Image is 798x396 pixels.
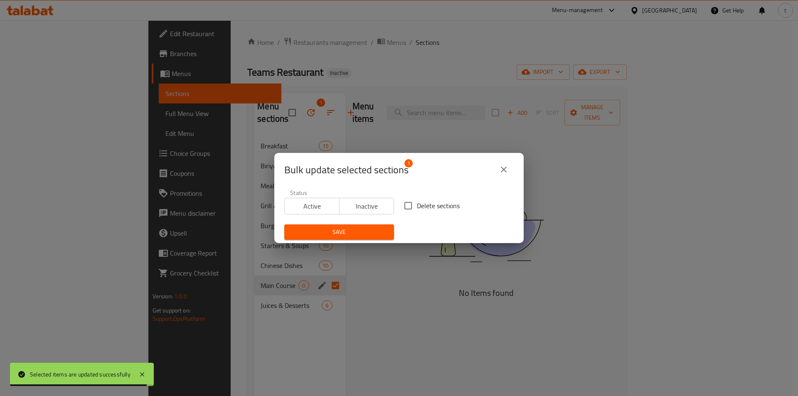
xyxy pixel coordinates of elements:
[288,200,336,212] span: Active
[284,163,409,177] span: Selected section count
[494,160,514,180] button: close
[284,224,394,240] button: Save
[284,198,340,214] button: Active
[417,201,460,211] span: Delete sections
[30,370,131,379] div: Selected items are updated successfully
[291,227,387,237] span: Save
[404,159,413,167] span: 1
[343,200,391,212] span: Inactive
[339,198,394,214] button: Inactive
